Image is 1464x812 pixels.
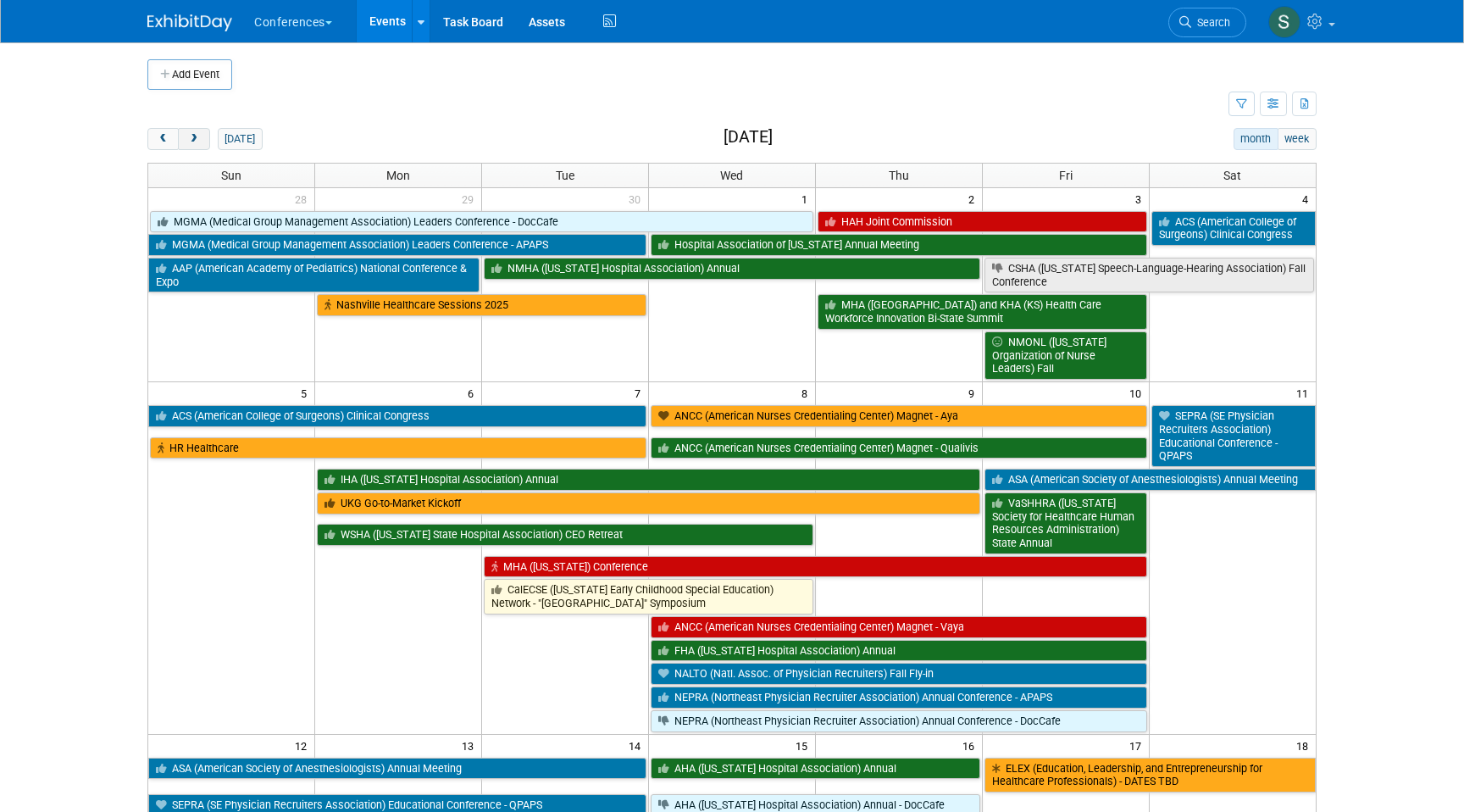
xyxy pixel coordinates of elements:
[466,382,481,403] span: 6
[218,128,263,150] button: [DATE]
[1128,382,1149,403] span: 10
[1234,128,1278,150] button: month
[651,663,1147,685] a: NALTO (Natl. Assoc. of Physician Recruiters) Fall Fly-in
[150,211,813,233] a: MGMA (Medical Group Management Association) Leaders Conference - DocCafe
[484,556,1146,578] a: MHA ([US_STATE]) Conference
[651,616,1147,638] a: ANCC (American Nurses Credentialing Center) Magnet - Vaya
[1268,6,1300,38] img: Sophie Buffo
[818,294,1147,329] a: MHA ([GEOGRAPHIC_DATA]) and KHA (KS) Health Care Workforce Innovation Bi-State Summit
[317,469,979,491] a: IHA ([US_STATE] Hospital Association) Annual
[1134,188,1149,209] span: 3
[818,211,1147,233] a: HAH Joint Commission
[651,437,1147,459] a: ANCC (American Nurses Credentialing Center) Magnet - Qualivis
[148,258,480,292] a: AAP (American Academy of Pediatrics) National Conference & Expo
[651,758,980,780] a: AHA ([US_STATE] Hospital Association) Annual
[299,382,314,403] span: 5
[800,382,815,403] span: 8
[651,405,1147,427] a: ANCC (American Nurses Credentialing Center) Magnet - Aya
[317,524,813,546] a: WSHA ([US_STATE] State Hospital Association) CEO Retreat
[724,128,773,147] h2: [DATE]
[627,735,648,756] span: 14
[651,710,1147,732] a: NEPRA (Northeast Physician Recruiter Association) Annual Conference - DocCafe
[967,188,982,209] span: 2
[1151,211,1316,246] a: ACS (American College of Surgeons) Clinical Congress
[800,188,815,209] span: 1
[651,234,1147,256] a: Hospital Association of [US_STATE] Annual Meeting
[1128,735,1149,756] span: 17
[1059,169,1073,182] span: Fri
[720,169,743,182] span: Wed
[148,758,646,780] a: ASA (American Society of Anesthesiologists) Annual Meeting
[1223,169,1241,182] span: Sat
[651,687,1147,709] a: NEPRA (Northeast Physician Recruiter Association) Annual Conference - APAPS
[984,258,1314,292] a: CSHA ([US_STATE] Speech-Language-Hearing Association) Fall Conference
[651,640,1147,662] a: FHA ([US_STATE] Hospital Association) Annual
[293,735,314,756] span: 12
[889,169,909,182] span: Thu
[178,128,209,150] button: next
[150,437,646,459] a: HR Healthcare
[627,188,648,209] span: 30
[556,169,574,182] span: Tue
[148,234,646,256] a: MGMA (Medical Group Management Association) Leaders Conference - APAPS
[984,469,1316,491] a: ASA (American Society of Anesthesiologists) Annual Meeting
[460,735,481,756] span: 13
[794,735,815,756] span: 15
[984,492,1147,554] a: VaSHHRA ([US_STATE] Society for Healthcare Human Resources Administration) State Annual
[1168,8,1246,37] a: Search
[967,382,982,403] span: 9
[1191,16,1230,29] span: Search
[147,14,232,31] img: ExhibitDay
[484,579,813,614] a: CalECSE ([US_STATE] Early Childhood Special Education) Network - "[GEOGRAPHIC_DATA]" Symposium
[317,294,646,316] a: Nashville Healthcare Sessions 2025
[484,258,980,280] a: NMHA ([US_STATE] Hospital Association) Annual
[1300,188,1316,209] span: 4
[317,492,979,514] a: UKG Go-to-Market Kickoff
[293,188,314,209] span: 28
[460,188,481,209] span: 29
[148,405,646,427] a: ACS (American College of Surgeons) Clinical Congress
[1151,405,1316,467] a: SEPRA (SE Physician Recruiters Association) Educational Conference - QPAPS
[633,382,648,403] span: 7
[984,331,1147,380] a: NMONL ([US_STATE] Organization of Nurse Leaders) Fall
[961,735,982,756] span: 16
[147,128,179,150] button: prev
[984,758,1316,793] a: ELEX (Education, Leadership, and Entrepreneurship for Healthcare Professionals) - DATES TBD
[1295,735,1316,756] span: 18
[1295,382,1316,403] span: 11
[386,169,410,182] span: Mon
[221,169,241,182] span: Sun
[147,59,232,90] button: Add Event
[1278,128,1317,150] button: week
